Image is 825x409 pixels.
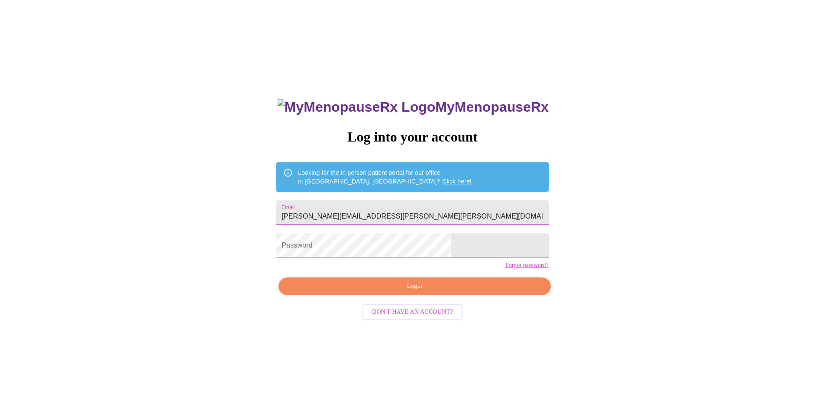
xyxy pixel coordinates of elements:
[372,307,453,318] span: Don't have an account?
[360,307,465,315] a: Don't have an account?
[276,129,548,145] h3: Log into your account
[362,304,463,321] button: Don't have an account?
[442,178,472,185] a: Click here!
[288,281,540,292] span: Login
[505,262,549,269] a: Forgot password?
[278,99,435,115] img: MyMenopauseRx Logo
[278,277,550,295] button: Login
[298,165,472,189] div: Looking for the in person patient portal for our office in [GEOGRAPHIC_DATA], [GEOGRAPHIC_DATA]?
[278,99,549,115] h3: MyMenopauseRx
